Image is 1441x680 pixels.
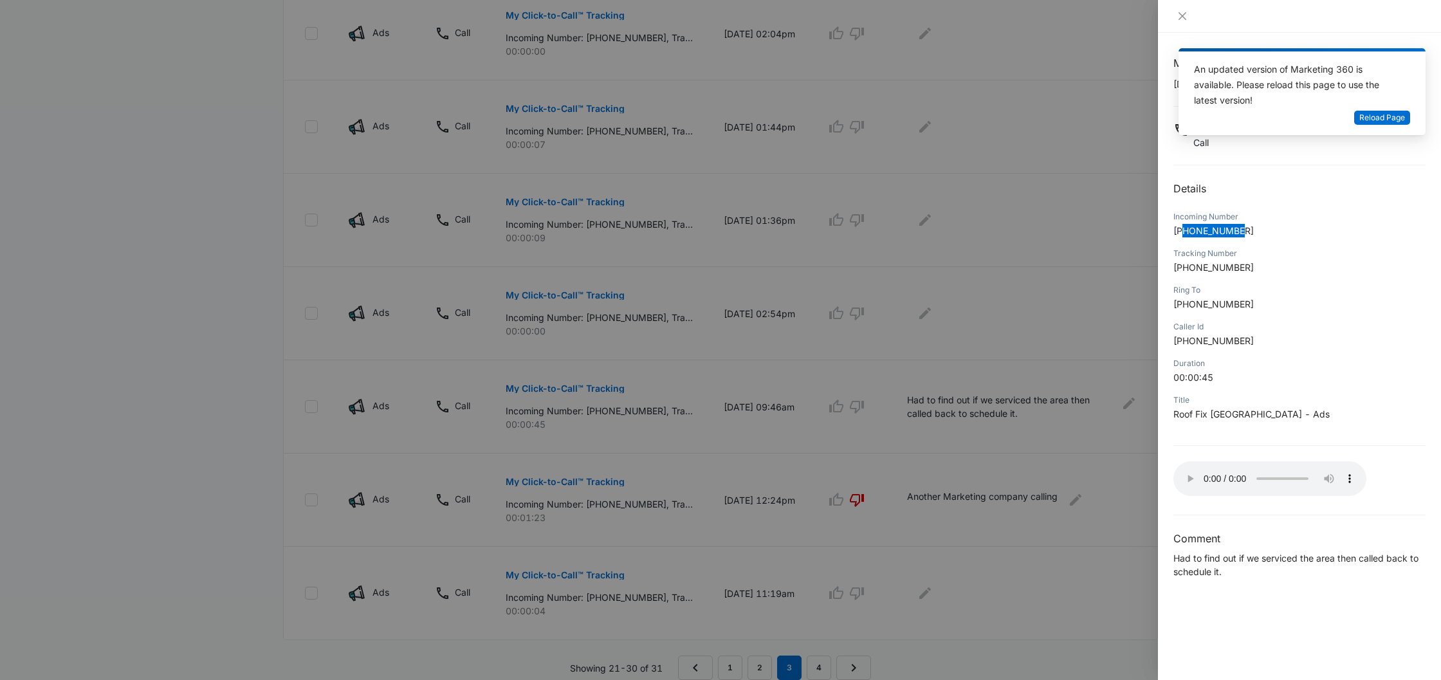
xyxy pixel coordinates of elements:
div: Incoming Number [1173,211,1426,223]
p: Had to find out if we serviced the area then called back to schedule it. [1173,551,1426,578]
span: [PHONE_NUMBER] [1173,262,1254,273]
span: Roof Fix [GEOGRAPHIC_DATA] - Ads [1173,409,1330,419]
span: [PHONE_NUMBER] [1173,225,1254,236]
button: Reload Page [1354,111,1410,125]
span: [PHONE_NUMBER] [1173,299,1254,309]
div: Ring To [1173,284,1426,296]
div: Caller Id [1173,321,1426,333]
div: Tracking Number [1173,248,1426,259]
p: [DATE] 09:46am [1173,77,1426,91]
div: Duration [1173,358,1426,369]
span: close [1177,11,1188,21]
button: Close [1173,10,1191,22]
div: Title [1173,394,1426,406]
h3: Comment [1173,531,1426,546]
h1: My Click-to-Call™ Tracking [1173,55,1426,71]
h2: Details [1173,181,1426,196]
span: Reload Page [1359,112,1405,124]
audio: Your browser does not support the audio tag. [1173,461,1366,496]
span: 00:00:45 [1173,372,1213,383]
span: [PHONE_NUMBER] [1173,335,1254,346]
div: An updated version of Marketing 360 is available. Please reload this page to use the latest version! [1194,62,1395,108]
